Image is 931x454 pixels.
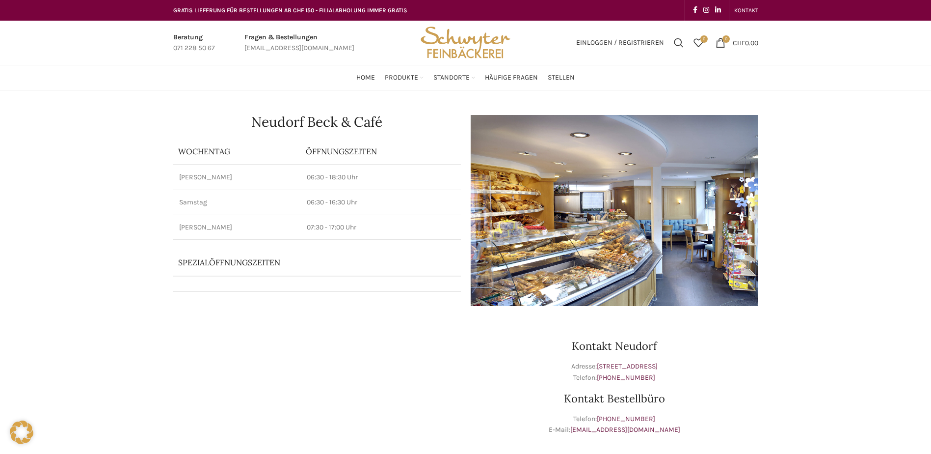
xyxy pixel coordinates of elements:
span: Produkte [385,73,418,83]
p: Samstag [179,198,295,207]
a: Suchen [669,33,689,53]
span: Standorte [433,73,470,83]
a: 0 CHF0.00 [711,33,763,53]
a: Infobox link [244,32,354,54]
span: 0 [700,35,708,43]
p: 06:30 - 16:30 Uhr [307,198,455,207]
span: 0 [722,35,730,43]
a: Standorte [433,68,475,87]
img: Bäckerei Schwyter [417,21,513,65]
a: Home [356,68,375,87]
a: Produkte [385,68,424,87]
a: [PHONE_NUMBER] [597,415,655,423]
div: Meine Wunschliste [689,33,708,53]
a: Häufige Fragen [485,68,538,87]
p: 06:30 - 18:30 Uhr [307,172,455,182]
p: Telefon: E-Mail: [471,414,758,436]
span: Stellen [548,73,575,83]
p: Spezialöffnungszeiten [178,257,428,268]
span: Häufige Fragen [485,73,538,83]
span: GRATIS LIEFERUNG FÜR BESTELLUNGEN AB CHF 150 - FILIALABHOLUNG IMMER GRATIS [173,7,407,14]
a: Einloggen / Registrieren [571,33,669,53]
a: Stellen [548,68,575,87]
a: KONTAKT [734,0,758,20]
a: Facebook social link [690,3,700,17]
a: [PHONE_NUMBER] [597,373,655,382]
p: Adresse: Telefon: [471,361,758,383]
p: Wochentag [178,146,296,157]
bdi: 0.00 [733,38,758,47]
a: Instagram social link [700,3,712,17]
h1: Neudorf Beck & Café [173,115,461,129]
p: [PERSON_NAME] [179,223,295,232]
h3: Kontakt Neudorf [471,340,758,351]
span: Home [356,73,375,83]
p: 07:30 - 17:00 Uhr [307,223,455,232]
a: Linkedin social link [712,3,724,17]
p: ÖFFNUNGSZEITEN [306,146,456,157]
a: [STREET_ADDRESS] [597,362,658,370]
span: Einloggen / Registrieren [576,39,664,46]
p: [PERSON_NAME] [179,172,295,182]
div: Main navigation [168,68,763,87]
a: 0 [689,33,708,53]
span: CHF [733,38,745,47]
div: Secondary navigation [729,0,763,20]
a: Site logo [417,38,513,46]
h3: Kontakt Bestellbüro [471,393,758,404]
a: [EMAIL_ADDRESS][DOMAIN_NAME] [570,426,680,434]
a: Infobox link [173,32,215,54]
span: KONTAKT [734,7,758,14]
